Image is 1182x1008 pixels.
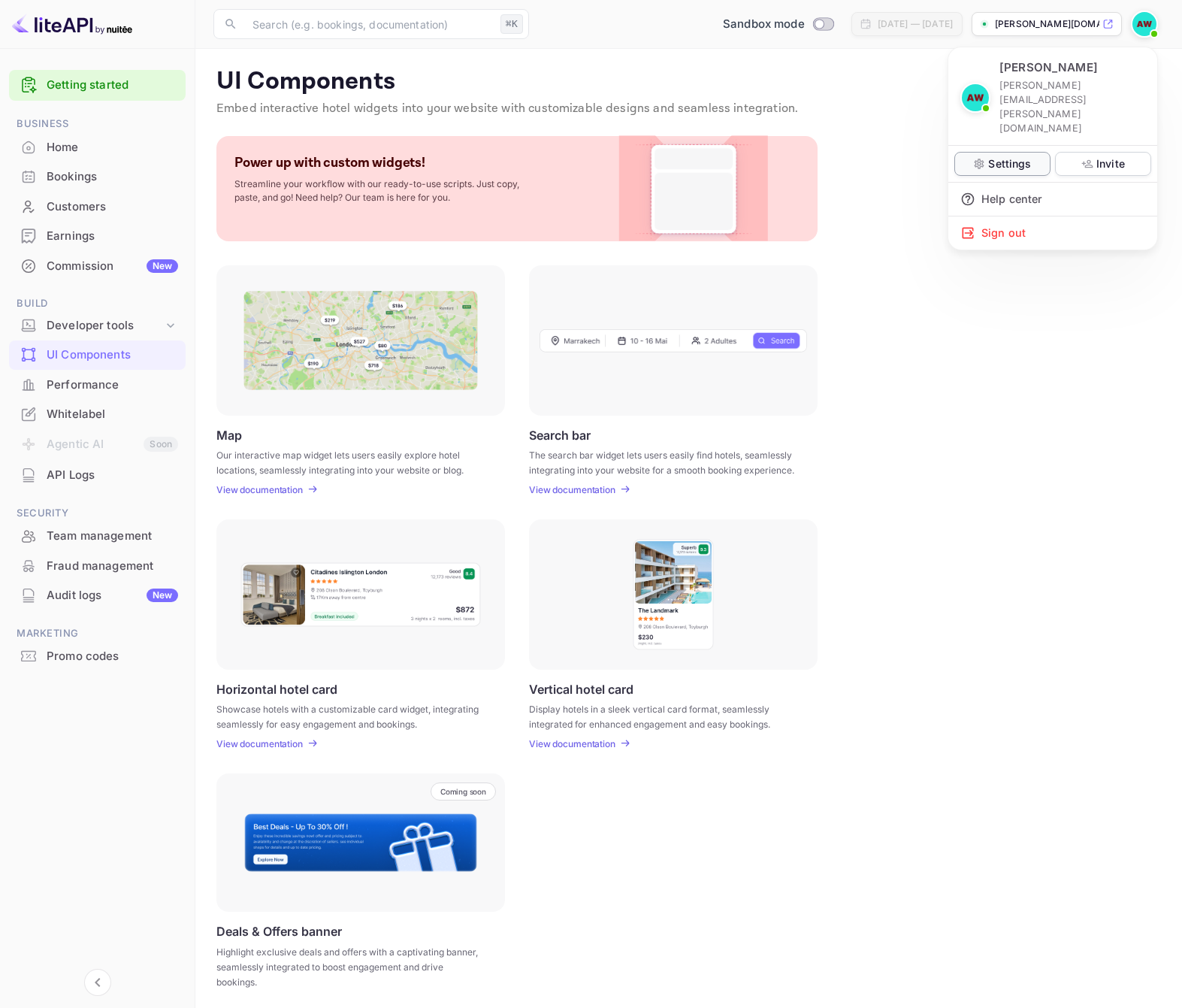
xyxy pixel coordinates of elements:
div: Help center [948,183,1157,216]
div: Sign out [948,216,1157,250]
p: Settings [988,156,1031,171]
img: Adam Winiecki [962,84,989,111]
p: [PERSON_NAME] [999,59,1098,77]
p: [PERSON_NAME][EMAIL_ADDRESS][PERSON_NAME][DOMAIN_NAME] [999,78,1145,136]
p: Invite [1096,156,1125,171]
